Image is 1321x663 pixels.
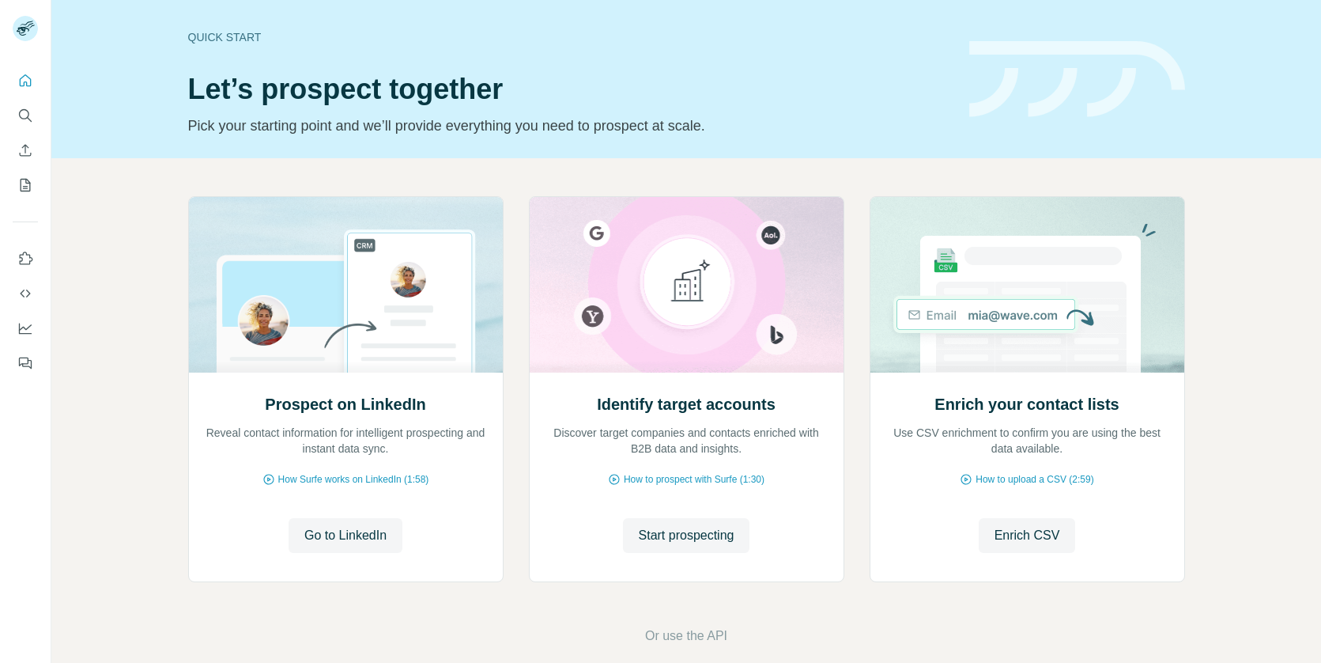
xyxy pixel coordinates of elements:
[13,349,38,377] button: Feedback
[969,41,1185,118] img: banner
[265,393,425,415] h2: Prospect on LinkedIn
[188,197,504,373] img: Prospect on LinkedIn
[13,136,38,165] button: Enrich CSV
[976,472,1093,487] span: How to upload a CSV (2:59)
[289,518,402,553] button: Go to LinkedIn
[870,197,1185,373] img: Enrich your contact lists
[13,171,38,199] button: My lists
[188,115,950,137] p: Pick your starting point and we’ll provide everything you need to prospect at scale.
[188,74,950,105] h1: Let’s prospect together
[645,627,727,646] button: Or use the API
[304,526,387,545] span: Go to LinkedIn
[13,279,38,308] button: Use Surfe API
[979,518,1076,553] button: Enrich CSV
[624,472,764,487] span: How to prospect with Surfe (1:30)
[545,425,828,457] p: Discover target companies and contacts enriched with B2B data and insights.
[13,244,38,273] button: Use Surfe on LinkedIn
[995,526,1060,545] span: Enrich CSV
[886,425,1168,457] p: Use CSV enrichment to confirm you are using the best data available.
[188,29,950,45] div: Quick start
[13,101,38,130] button: Search
[13,314,38,343] button: Dashboard
[205,425,487,457] p: Reveal contact information for intelligent prospecting and instant data sync.
[13,66,38,95] button: Quick start
[529,197,844,373] img: Identify target accounts
[934,393,1119,415] h2: Enrich your contact lists
[278,472,429,487] span: How Surfe works on LinkedIn (1:58)
[623,518,750,553] button: Start prospecting
[639,526,734,545] span: Start prospecting
[597,393,776,415] h2: Identify target accounts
